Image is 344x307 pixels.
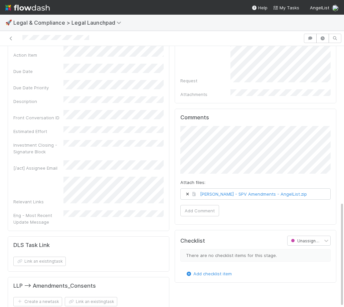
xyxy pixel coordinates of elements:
h5: LLP --> Amendments_Consents [13,283,96,289]
button: Link an existingtask [65,297,117,306]
img: avatar_18c010e4-930e-4480-823a-7726a265e9dd.png [332,5,339,11]
div: Request [180,77,230,84]
span: AngelList [310,5,329,10]
h5: Checklist [180,238,205,244]
div: Description [13,98,63,105]
h5: DLS Task Link [13,242,50,249]
button: Link an existingtask [13,257,66,266]
h5: Comments [180,114,331,121]
div: Action Item [13,52,63,58]
span: Unassigned [290,238,321,243]
div: Relevant Links [13,198,63,205]
a: [PERSON_NAME] - SPV Amendments - AngelList.zip [200,191,307,197]
div: Due Date [13,68,63,75]
a: Add checklist item [185,271,232,276]
button: Add Comment [180,205,219,216]
span: My Tasks [273,5,299,10]
div: Front Conversation ID [13,114,63,121]
label: Attach files: [180,179,205,186]
span: Legal & Compliance > Legal Launchpad [13,19,125,26]
div: Estimated Effort [13,128,63,135]
div: Eng - Most Recent Update Message [13,212,63,225]
img: logo-inverted-e16ddd16eac7371096b0.svg [5,2,50,13]
div: Due Date Priority [13,84,63,91]
a: My Tasks [273,4,299,11]
div: Attachments [180,91,230,98]
span: 🚀 [5,20,12,25]
div: Investment Closing - Signature Block [13,142,63,155]
div: There are no checklist items for this stage. [180,249,331,262]
div: Help [251,4,268,11]
button: Create a newtask [13,297,62,306]
div: [/act] Assignee Email [13,165,63,171]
